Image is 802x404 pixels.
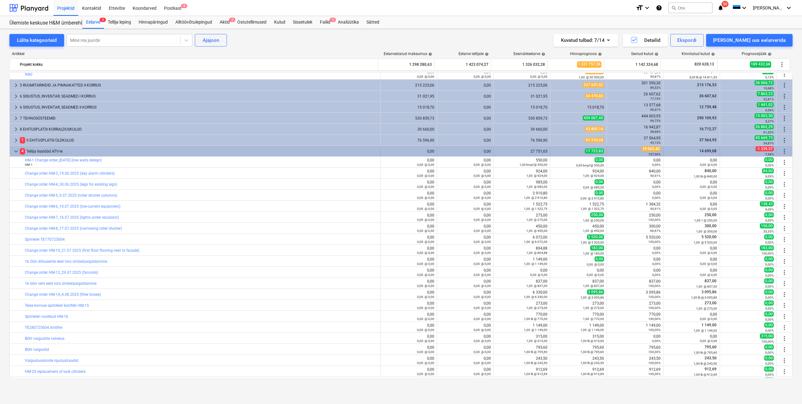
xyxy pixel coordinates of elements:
div: Kuvatud tulbad : 7/14 [561,36,610,44]
small: 1,00 @ 1 522,75 [580,207,604,210]
small: 90,91% [650,174,661,177]
div: 0,00 [440,94,491,98]
i: keyboard_arrow_down [785,4,793,12]
div: Alltöövõtulepingud [172,16,216,29]
small: 1,00 @ 275,00 [526,218,547,222]
small: 10,68% [763,87,774,90]
div: 0,00 [383,149,434,154]
div: 0,00 [383,213,434,222]
span: 215 176,53 [696,83,717,87]
span: Rohkem tegevusi [781,81,788,89]
span: 290 109,93 [696,116,717,120]
div: 550,00 [496,158,547,167]
small: -7,56% [764,153,774,156]
small: 77,19% [650,97,661,100]
div: Aktid [216,16,233,29]
a: NBG [25,72,32,76]
div: 215 225,06 [383,83,434,87]
div: 6 SISUSTUS, INVENTAR, SEADMED II KORRUS [20,102,378,112]
div: 0,00 [440,70,491,79]
div: 76 596,90 [496,138,547,143]
a: Change order HM-4_30.06.2025 (legs for existing sign) [25,182,117,187]
a: Sprinkler TE170725004 [25,237,65,242]
span: 250,00 [590,212,604,217]
small: 0,00 @ 2 910,80 [580,197,604,200]
div: Lülita kategooriaid [17,36,57,44]
a: Tellija leping [104,16,135,29]
a: Sissetulek [289,16,316,29]
a: Sätted [363,16,383,29]
div: 250,00 [609,213,661,222]
span: 19 063,40 [641,146,661,151]
span: 45 669,73 [755,135,774,140]
a: HM-1 Change order_[DATE] (low walls design) [25,158,102,162]
span: keyboard_arrow_right [12,137,20,144]
small: 0,00 @ 0,00 [474,163,491,166]
span: Rohkem tegevusi [781,192,788,199]
span: 50 [722,1,728,7]
span: 1 441,02 [757,102,774,107]
span: 250,00 [704,213,717,217]
small: 9,59% [765,109,774,112]
a: Kulud [270,16,289,29]
a: Change order HM-7_16.07.2025 (lights under escalator) [25,215,119,220]
span: 0,00 [764,157,774,162]
div: Analüütika [334,16,363,29]
small: 1,00 @ 250,00 [583,219,604,222]
div: Failid [316,16,334,29]
div: 0,00 [383,169,434,178]
div: 0,00 [440,138,491,143]
div: 0,00 [666,180,717,189]
small: 0,00% [652,163,661,166]
div: Ekspordi [677,36,696,44]
div: 13 577,68 [609,103,661,112]
div: 16 942,87 [609,125,661,134]
div: 0,00 [666,191,717,200]
small: 61,32% [763,131,774,134]
small: 3,27% [765,120,774,123]
span: Rohkem tegevusi [781,181,788,188]
a: BOH valgustite vahetus [25,336,64,341]
div: 0,00 [440,169,491,178]
small: 9,09% [765,208,774,211]
button: [PERSON_NAME] uus eelarverida [706,34,793,47]
a: Failid3 [316,16,334,29]
small: 0,00 kmpl @ 550,00 [576,164,604,167]
span: 0,00 [595,190,604,195]
div: 1 142 324,68 [607,59,658,70]
div: 2 910,80 [496,191,547,200]
div: 0,00 [440,202,491,211]
div: 39 660,00 [383,127,434,132]
span: help [597,52,602,56]
span: 459 007,45 [583,115,604,121]
span: Rohkem tegevusi [781,302,788,309]
small: 0,00% [765,197,774,200]
a: Ostutellimused [233,16,270,29]
div: 444 003,95 [609,114,661,123]
span: help [766,52,772,56]
span: Rohkem tegevusi [781,324,788,331]
div: 31 021,95 [496,94,547,98]
small: 1,00 @ 924,00 [583,174,604,177]
div: 6 SISUSTUS, INVENTAR, SEADMED I KORRUS [20,91,378,101]
div: Projekt kokku [20,59,375,70]
span: 7 863,23 [757,91,774,96]
div: Kinnitatud kulud [682,52,715,56]
a: Change order HM-10_21.07.2025 (first floor flooring next to facade) [25,248,139,253]
span: Rohkem tegevusi [781,357,788,364]
small: 22,81% [763,98,774,101]
span: Rohkem tegevusi [781,335,788,342]
small: 0,00% [652,185,661,188]
a: HM-29 replacement of lock cilinders [25,369,85,374]
span: Rohkem tegevusi [781,115,788,122]
span: Rohkem tegevusi [781,269,788,276]
span: Rohkem tegevusi [781,148,788,155]
span: help [540,52,545,56]
span: 820 628,13 [694,62,715,67]
div: 0,00 [609,191,661,200]
small: 1,00 @ 50 500,00 [579,76,604,79]
span: search [671,5,676,10]
small: 0,00 @ 0,00 [417,185,434,188]
div: 0,00 [440,191,491,200]
i: keyboard_arrow_down [740,4,748,12]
